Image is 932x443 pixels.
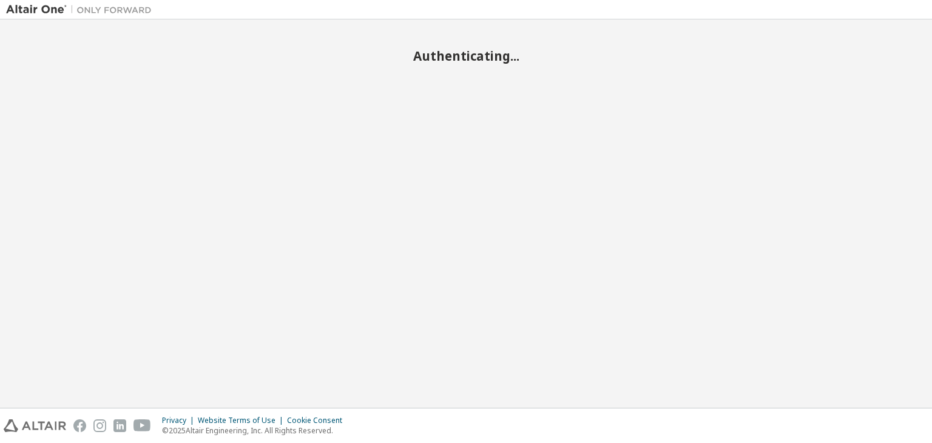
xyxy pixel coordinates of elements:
[198,416,287,425] div: Website Terms of Use
[287,416,349,425] div: Cookie Consent
[162,425,349,436] p: © 2025 Altair Engineering, Inc. All Rights Reserved.
[6,4,158,16] img: Altair One
[73,419,86,432] img: facebook.svg
[113,419,126,432] img: linkedin.svg
[162,416,198,425] div: Privacy
[6,48,926,64] h2: Authenticating...
[93,419,106,432] img: instagram.svg
[4,419,66,432] img: altair_logo.svg
[133,419,151,432] img: youtube.svg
